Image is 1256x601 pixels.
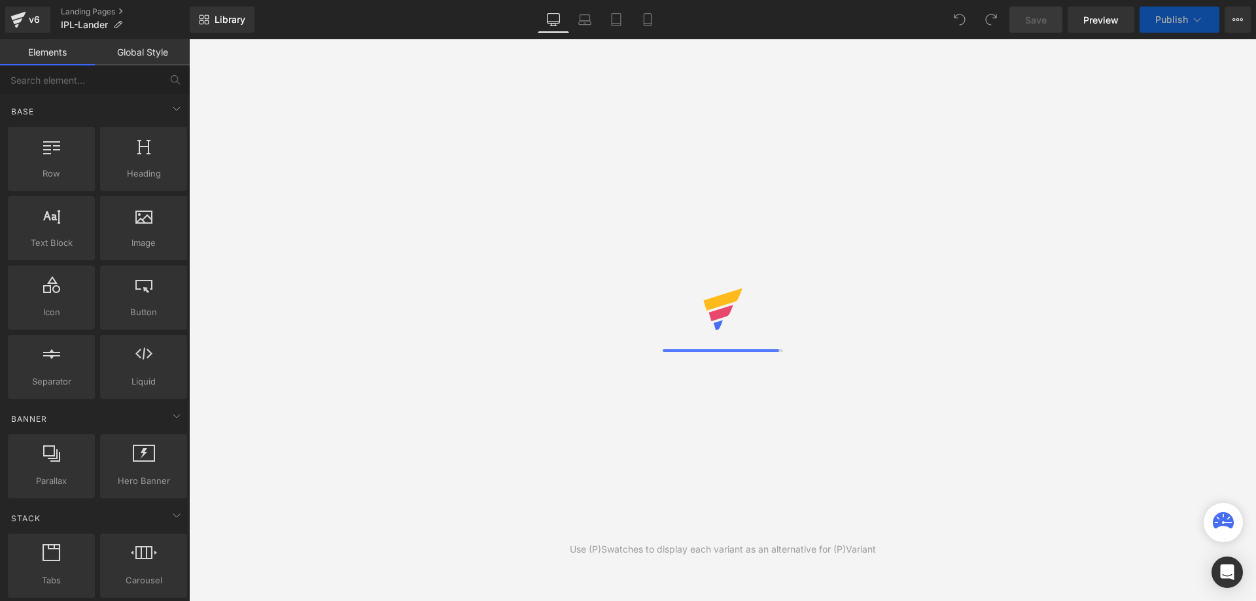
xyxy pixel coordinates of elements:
span: Image [104,236,183,250]
span: Heading [104,167,183,180]
a: Desktop [538,7,569,33]
button: Redo [978,7,1004,33]
a: Tablet [601,7,632,33]
div: Open Intercom Messenger [1212,557,1243,588]
div: v6 [26,11,43,28]
a: Laptop [569,7,601,33]
a: Landing Pages [61,7,190,17]
span: Banner [10,413,48,425]
span: Separator [12,375,91,388]
span: Row [12,167,91,180]
span: Preview [1083,13,1119,27]
span: Base [10,105,35,118]
span: Tabs [12,574,91,587]
span: IPL-Lander [61,20,108,30]
span: Publish [1155,14,1188,25]
span: Icon [12,305,91,319]
a: Global Style [95,39,190,65]
span: Carousel [104,574,183,587]
button: More [1225,7,1251,33]
a: Mobile [632,7,663,33]
a: v6 [5,7,50,33]
button: Undo [947,7,973,33]
span: Button [104,305,183,319]
span: Save [1025,13,1047,27]
a: New Library [190,7,254,33]
span: Stack [10,512,42,524]
span: Hero Banner [104,474,183,488]
div: Use (P)Swatches to display each variant as an alternative for (P)Variant [570,542,876,557]
span: Liquid [104,375,183,388]
span: Parallax [12,474,91,488]
a: Preview [1068,7,1134,33]
button: Publish [1140,7,1219,33]
span: Library [215,14,245,26]
span: Text Block [12,236,91,250]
